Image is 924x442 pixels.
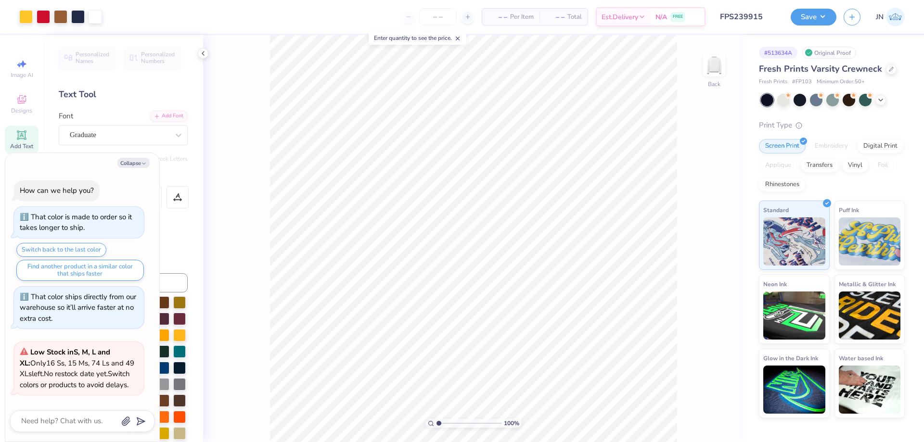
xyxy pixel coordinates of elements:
img: Puff Ink [839,217,901,265]
img: Glow in the Dark Ink [763,366,825,414]
img: Jacky Noya [886,8,905,26]
span: Designs [11,107,32,114]
span: Per Item [510,12,534,22]
div: Applique [759,158,797,173]
span: Metallic & Glitter Ink [839,279,896,289]
span: Add Text [10,142,33,150]
span: Est. Delivery [602,12,638,22]
div: Enter quantity to see the price. [369,31,466,45]
div: Screen Print [759,139,806,153]
div: Rhinestones [759,177,806,192]
div: Embroidery [808,139,854,153]
span: Puff Ink [839,205,859,215]
div: Back [708,80,720,88]
span: Personalized Numbers [141,51,175,64]
span: Neon Ink [763,279,787,289]
a: JN [876,8,905,26]
span: Glow in the Dark Ink [763,353,818,363]
span: Total [567,12,582,22]
button: Find another product in a similar color that ships faster [16,260,144,281]
div: Text Tool [59,88,188,101]
span: Personalized Names [76,51,110,64]
div: Digital Print [857,139,904,153]
img: Water based Ink [839,366,901,414]
span: JN [876,12,884,23]
button: Save [791,9,836,25]
button: Switch back to the last color [16,243,106,257]
span: Fresh Prints Varsity Crewneck [759,63,882,75]
span: Minimum Order: 50 + [817,78,865,86]
span: Fresh Prints [759,78,787,86]
img: Back [705,56,724,75]
span: # FP103 [792,78,812,86]
img: Metallic & Glitter Ink [839,291,901,340]
span: – – [545,12,565,22]
span: Water based Ink [839,353,883,363]
label: Font [59,111,73,122]
div: Vinyl [842,158,869,173]
span: No restock date yet. [44,369,108,379]
span: FREE [673,13,683,20]
div: # 513634A [759,47,797,59]
div: Print Type [759,120,905,131]
span: Standard [763,205,789,215]
span: Only 16 Ss, 15 Ms, 74 Ls and 49 XLs left. Switch colors or products to avoid delays. [20,347,134,390]
img: Neon Ink [763,291,825,340]
strong: Low Stock in S, M, L and XL : [20,347,110,368]
div: Foil [872,158,894,173]
span: Image AI [11,71,33,79]
span: 100 % [504,419,519,428]
div: Add Font [150,111,188,122]
div: That color is made to order so it takes longer to ship. [20,212,132,233]
input: Untitled Design [713,7,783,26]
div: How can we help you? [20,186,94,195]
div: Transfers [800,158,839,173]
span: N/A [655,12,667,22]
img: Standard [763,217,825,265]
div: Original Proof [802,47,856,59]
input: – – [419,8,457,25]
span: – – [488,12,507,22]
button: Collapse [117,158,150,168]
div: That color ships directly from our warehouse so it’ll arrive faster at no extra cost. [20,292,136,323]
